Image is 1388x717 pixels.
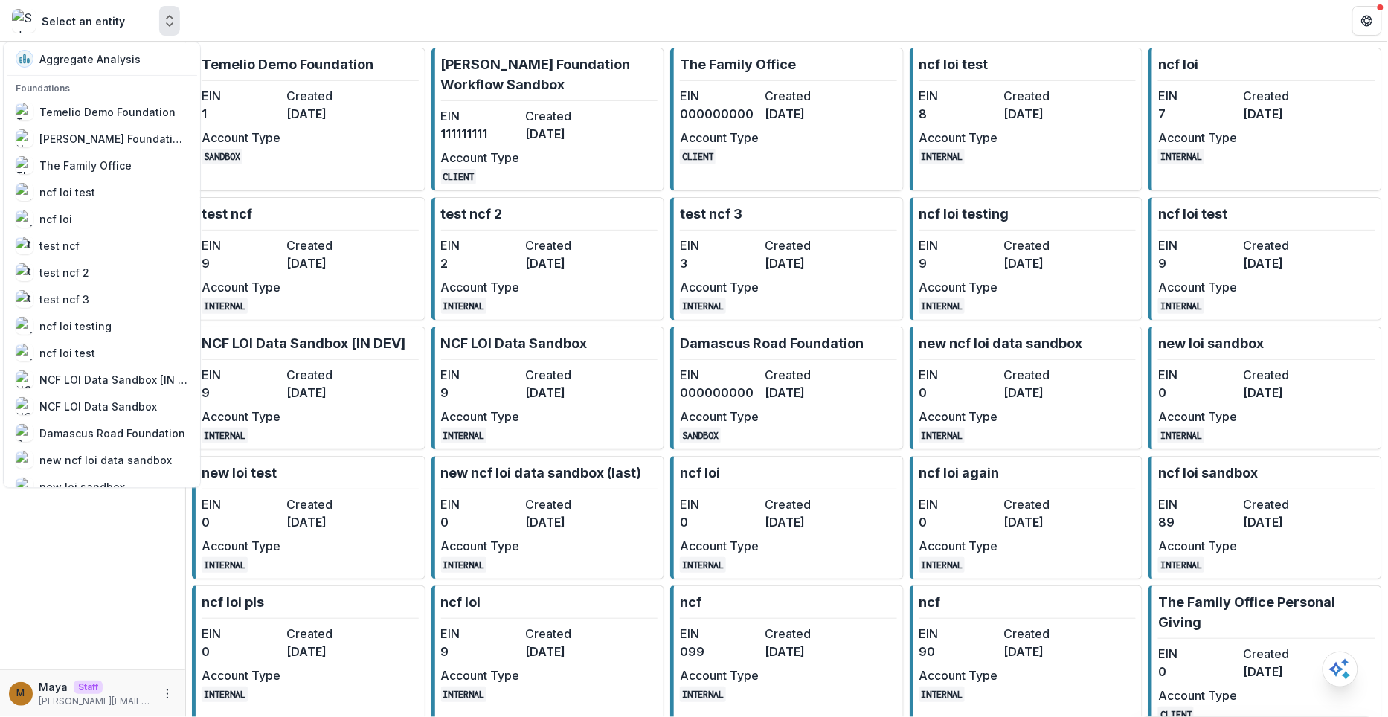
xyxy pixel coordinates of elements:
dd: 7 [1158,105,1237,123]
dt: EIN [919,495,998,513]
code: INTERNAL [441,687,487,702]
dt: Created [1243,495,1322,513]
dt: Account Type [1158,687,1237,704]
dt: Account Type [202,666,280,684]
code: INTERNAL [1158,298,1204,314]
p: test ncf [202,204,252,224]
dt: EIN [680,87,759,105]
dt: Created [1004,366,1083,384]
dt: EIN [202,366,280,384]
dt: EIN [680,366,759,384]
p: ncf loi [680,463,720,483]
dt: Created [526,366,605,384]
code: INTERNAL [919,149,966,164]
dd: 099 [680,643,759,660]
p: Temelio Demo Foundation [202,54,373,74]
dd: [DATE] [286,254,365,272]
p: Damascus Road Foundation [680,333,864,353]
dt: Account Type [680,129,759,147]
code: INTERNAL [680,298,726,314]
div: Select an entity [42,13,125,29]
dd: [DATE] [1243,254,1322,272]
dt: EIN [680,625,759,643]
dt: Account Type [680,278,759,296]
dt: Account Type [441,278,520,296]
dt: EIN [202,87,280,105]
dt: Created [765,237,844,254]
dt: Created [1004,237,1083,254]
code: SANDBOX [680,428,721,443]
dd: 000000000 [680,105,759,123]
a: new ncf loi data sandbox (last)EIN0Created[DATE]Account TypeINTERNAL [431,456,665,579]
dd: [DATE] [1243,513,1322,531]
a: Temelio Demo FoundationEIN1Created[DATE]Account TypeSANDBOX [192,48,425,191]
code: INTERNAL [680,687,726,702]
dd: 0 [1158,384,1237,402]
p: test ncf 2 [441,204,503,224]
a: ncf loi testEIN8Created[DATE]Account TypeINTERNAL [910,48,1143,191]
dt: Created [526,237,605,254]
dt: Account Type [202,278,280,296]
dt: Created [1004,495,1083,513]
dt: Created [286,87,365,105]
dt: Created [765,366,844,384]
a: ncf loi testEIN9Created[DATE]Account TypeINTERNAL [1148,197,1382,321]
dd: [DATE] [286,513,365,531]
code: INTERNAL [202,687,248,702]
div: Maya [17,689,25,698]
code: CLIENT [680,149,716,164]
dt: Created [286,366,365,384]
a: test ncf 3EIN3Created[DATE]Account TypeINTERNAL [670,197,904,321]
dt: EIN [441,366,520,384]
p: new loi sandbox [1158,333,1264,353]
a: ncf loiEIN7Created[DATE]Account TypeINTERNAL [1148,48,1382,191]
dd: 0 [441,513,520,531]
dt: EIN [441,237,520,254]
dt: Account Type [919,278,998,296]
a: [PERSON_NAME] Foundation Workflow SandboxEIN111111111Created[DATE]Account TypeCLIENT [431,48,665,191]
dd: 9 [202,254,280,272]
dt: EIN [919,625,998,643]
dd: 9 [202,384,280,402]
p: ncf loi sandbox [1158,463,1258,483]
a: new ncf loi data sandboxEIN0Created[DATE]Account TypeINTERNAL [910,327,1143,450]
dd: [DATE] [286,643,365,660]
dt: Account Type [680,666,759,684]
dd: [DATE] [286,105,365,123]
dt: Account Type [441,149,520,167]
dt: Created [1004,87,1083,105]
dt: EIN [1158,366,1237,384]
a: new loi sandboxEIN0Created[DATE]Account TypeINTERNAL [1148,327,1382,450]
dt: EIN [680,495,759,513]
button: More [158,685,176,703]
p: ncf loi [1158,54,1198,74]
p: ncf loi [441,592,481,612]
dt: Account Type [919,666,998,684]
dt: EIN [1158,645,1237,663]
p: Maya [39,679,68,695]
dd: 111111111 [441,125,520,143]
dt: EIN [202,237,280,254]
a: ncf loi againEIN0Created[DATE]Account TypeINTERNAL [910,456,1143,579]
dd: [DATE] [526,125,605,143]
dt: EIN [441,625,520,643]
dt: Account Type [441,537,520,555]
dt: Created [1004,625,1083,643]
a: The Family OfficeEIN000000000Created[DATE]Account TypeCLIENT [670,48,904,191]
p: ncf [919,592,941,612]
dd: [DATE] [765,513,844,531]
dd: [DATE] [526,643,605,660]
p: new ncf loi data sandbox (last) [441,463,642,483]
dd: [DATE] [526,254,605,272]
dd: 0 [919,513,998,531]
a: new loi testEIN0Created[DATE]Account TypeINTERNAL [192,456,425,579]
dt: Account Type [680,408,759,425]
dd: 3 [680,254,759,272]
dd: 89 [1158,513,1237,531]
code: INTERNAL [202,428,248,443]
dt: EIN [1158,237,1237,254]
dt: EIN [1158,87,1237,105]
dt: EIN [202,625,280,643]
code: INTERNAL [1158,557,1204,573]
p: ncf [680,592,701,612]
